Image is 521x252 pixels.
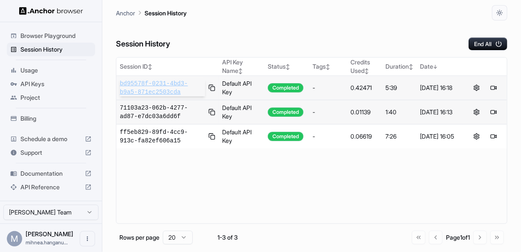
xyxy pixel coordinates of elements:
div: Duration [385,62,413,71]
div: Browser Playground [7,29,95,43]
div: 0.06619 [351,132,379,141]
span: API Keys [20,80,92,88]
div: Schedule a demo [7,132,95,146]
span: bd95578f-0231-4bd3-b9a5-871ec2503cda [120,79,205,96]
span: ff5eb829-89fd-4cc9-913c-fa82ef606a15 [120,128,205,145]
div: 7:26 [385,132,413,141]
div: 5:39 [385,84,413,92]
span: Billing [20,114,92,123]
div: API Reference [7,180,95,194]
div: [DATE] 16:05 [420,132,460,141]
span: ↕ [148,64,152,70]
div: Session ID [120,62,215,71]
div: Project [7,91,95,104]
h6: Session History [116,38,170,50]
span: ↕ [326,64,330,70]
p: Rows per page [119,233,159,242]
span: Browser Playground [20,32,92,40]
span: Usage [20,66,92,75]
span: ↕ [238,68,243,74]
span: Support [20,148,81,157]
span: ↕ [365,68,369,74]
div: - [313,84,344,92]
nav: breadcrumb [116,8,187,17]
td: Default API Key [219,125,264,149]
span: 71103a23-062b-4277-ad87-e7dc03a6dd6f [120,104,205,121]
button: End All [469,38,507,50]
div: Documentation [7,167,95,180]
div: 1:40 [385,108,413,116]
span: API Reference [20,183,81,191]
div: Completed [268,107,304,117]
td: Default API Key [219,100,264,125]
div: Session History [7,43,95,56]
div: - [313,132,344,141]
div: M [7,231,22,246]
img: Anchor Logo [19,7,83,15]
div: Status [268,62,306,71]
span: Schedule a demo [20,135,81,143]
p: Anchor [116,9,135,17]
span: ↓ [433,64,437,70]
div: Date [420,62,460,71]
div: Completed [268,83,304,93]
span: Documentation [20,169,81,178]
p: Session History [145,9,187,17]
div: Support [7,146,95,159]
span: Mihnea Hanganu [26,230,73,238]
td: Default API Key [219,76,264,100]
div: Billing [7,112,95,125]
span: mihnea.hanganu@bridgebp.com [26,239,68,246]
div: Page 1 of 1 [446,233,470,242]
div: 0.01139 [351,108,379,116]
button: Open menu [80,231,95,246]
div: [DATE] 16:18 [420,84,460,92]
span: ↕ [409,64,413,70]
span: ↕ [286,64,290,70]
div: Completed [268,132,304,141]
div: Tags [313,62,344,71]
div: [DATE] 16:13 [420,108,460,116]
div: API Key Name [222,58,261,75]
div: Usage [7,64,95,77]
span: Project [20,93,92,102]
div: Credits Used [351,58,379,75]
div: - [313,108,344,116]
div: API Keys [7,77,95,91]
div: 0.42471 [351,84,379,92]
div: 1-3 of 3 [206,233,249,242]
span: Session History [20,45,92,54]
